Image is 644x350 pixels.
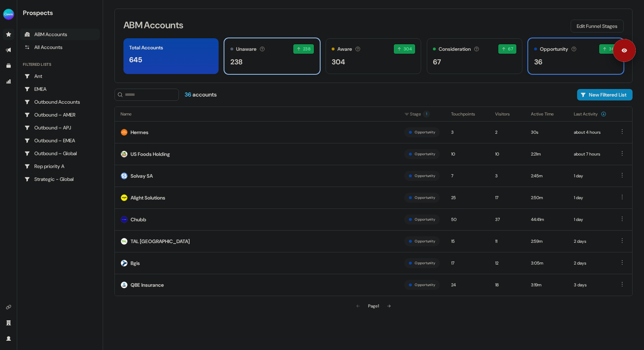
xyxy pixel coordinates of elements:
[439,45,471,53] div: Consideration
[3,76,14,87] a: Go to attribution
[451,129,484,136] div: 3
[451,194,484,201] div: 25
[574,194,606,201] div: 1 day
[531,172,562,179] div: 2:45m
[20,173,100,185] a: Go to Strategic - Global
[23,61,51,68] div: Filtered lists
[185,91,217,99] div: accounts
[24,111,96,118] div: Outbound – AMER
[495,216,519,223] div: 37
[24,124,96,131] div: Outbound – APJ
[24,150,96,157] div: Outbound – Global
[495,108,518,120] button: Visitors
[131,172,153,179] div: Solvay SA
[451,172,484,179] div: 7
[540,45,568,53] div: Opportunity
[495,260,519,267] div: 12
[24,85,96,93] div: EMEA
[574,151,606,158] div: about 7 hours
[404,110,440,118] div: Stage
[20,122,100,133] a: Go to Outbound – APJ
[129,44,163,51] div: Total Accounts
[20,70,100,82] a: Go to Ant
[3,333,14,344] a: Go to profile
[24,163,96,170] div: Rep priority A
[531,151,562,158] div: 2:21m
[24,31,96,38] div: ABM Accounts
[415,173,435,179] button: Opportunity
[368,302,379,310] div: Page 1
[451,238,484,245] div: 15
[20,29,100,40] a: ABM Accounts
[3,29,14,40] a: Go to prospects
[534,56,542,67] div: 36
[495,129,519,136] div: 2
[3,301,14,313] a: Go to integrations
[24,44,96,51] div: All Accounts
[574,260,606,267] div: 2 days
[129,54,142,65] div: 645
[236,45,257,53] div: Unaware
[495,194,519,201] div: 17
[609,45,614,53] span: 36
[230,56,243,67] div: 238
[337,45,352,53] div: Aware
[415,194,435,201] button: Opportunity
[574,281,606,289] div: 3 days
[3,60,14,72] a: Go to templates
[495,281,519,289] div: 18
[23,9,100,17] div: Prospects
[115,107,399,121] th: Name
[20,148,100,159] a: Go to Outbound – Global
[531,260,562,267] div: 3:05m
[574,216,606,223] div: 1 day
[20,41,100,53] a: All accounts
[131,194,165,201] div: Alight Solutions
[332,56,345,67] div: 304
[131,216,146,223] div: Chubb
[433,56,441,67] div: 67
[574,129,606,136] div: about 4 hours
[531,108,562,120] button: Active Time
[3,44,14,56] a: Go to outbound experience
[20,96,100,108] a: Go to Outbound Accounts
[404,45,412,53] span: 304
[303,45,311,53] span: 238
[131,260,140,267] div: Bgis
[131,129,148,136] div: Hermes
[451,260,484,267] div: 17
[24,137,96,144] div: Outbound – EMEA
[451,216,484,223] div: 50
[415,129,435,135] button: Opportunity
[495,151,519,158] div: 10
[131,151,170,158] div: US Foods Holding
[20,109,100,120] a: Go to Outbound – AMER
[24,176,96,183] div: Strategic - Global
[451,108,484,120] button: Touchpoints
[20,83,100,95] a: Go to EMEA
[531,281,562,289] div: 3:19m
[185,91,192,98] span: 36
[24,98,96,105] div: Outbound Accounts
[415,238,435,245] button: Opportunity
[531,129,562,136] div: 30s
[574,238,606,245] div: 2 days
[415,151,435,157] button: Opportunity
[131,281,164,289] div: QBE Insurance
[571,20,624,33] button: Edit Funnel Stages
[131,238,190,245] div: TAL [GEOGRAPHIC_DATA]
[495,172,519,179] div: 3
[574,172,606,179] div: 1 day
[415,260,435,266] button: Opportunity
[577,89,633,100] button: New Filtered List
[531,194,562,201] div: 2:50m
[415,216,435,223] button: Opportunity
[451,151,484,158] div: 10
[531,238,562,245] div: 2:59m
[20,161,100,172] a: Go to Rep priority A
[508,45,513,53] span: 67
[423,110,430,118] span: 1
[495,238,519,245] div: 11
[3,317,14,329] a: Go to team
[123,20,183,30] h3: ABM Accounts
